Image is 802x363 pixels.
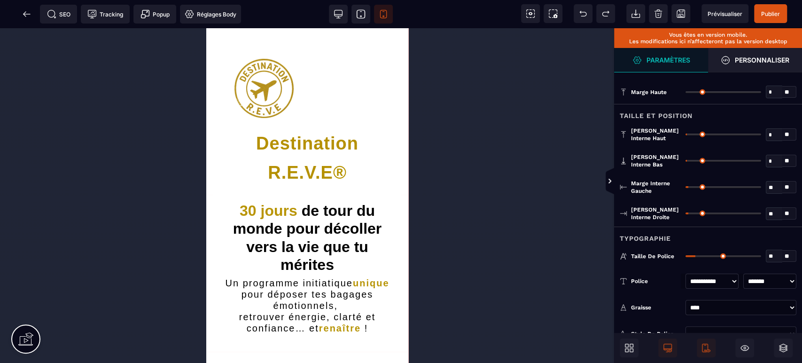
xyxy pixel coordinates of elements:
[28,31,87,90] img: 6bc32b15c6a1abf2dae384077174aadc_LOGOT15p.png
[614,167,623,196] span: Afficher les vues
[14,174,188,250] h1: de tour du monde pour décoller vers la vie que tu mérites
[649,4,668,23] span: Nettoyage
[620,339,638,357] span: Ouvrir les blocs
[87,9,123,19] span: Tracking
[761,10,780,17] span: Publier
[697,339,716,357] span: Afficher le mobile
[17,5,36,24] span: Retour
[631,276,681,286] div: Police
[708,48,802,72] span: Ouvrir le gestionnaire de styles
[521,4,540,23] span: Voir les composants
[374,5,393,24] span: Voir mobile
[701,4,748,23] span: Aperçu
[619,38,797,45] p: Les modifications ici n’affecteront pas la version desktop
[631,88,667,96] span: Marge haute
[735,56,789,63] strong: Personnaliser
[544,4,562,23] span: Capture d'écran
[14,249,188,306] h2: Un programme initiatique pour déposer tes bagages émotionnels, retrouver énergie, clarté et confi...
[631,329,681,339] div: Style de police
[631,153,681,168] span: [PERSON_NAME] interne bas
[351,5,370,24] span: Voir tablette
[646,56,690,63] strong: Paramètres
[185,9,236,19] span: Réglages Body
[614,104,802,121] div: Taille et position
[574,4,592,23] span: Défaire
[596,4,615,23] span: Rétablir
[133,5,176,24] span: Créer une alerte modale
[671,4,690,23] span: Enregistrer
[631,206,681,221] span: [PERSON_NAME] interne droite
[619,32,797,38] p: Vous êtes en version mobile.
[614,48,708,72] span: Ouvrir le gestionnaire de styles
[180,5,241,24] span: Favicon
[735,339,754,357] span: Masquer le bloc
[774,339,793,357] span: Ouvrir les calques
[140,9,170,19] span: Popup
[631,180,681,195] span: Marge interne gauche
[40,5,77,24] span: Métadata SEO
[631,253,674,260] span: Taille de police
[626,4,645,23] span: Importer
[754,4,787,23] span: Enregistrer le contenu
[658,339,677,357] span: Afficher le desktop
[631,303,681,312] div: Graisse
[329,5,348,24] span: Voir bureau
[708,10,742,17] span: Prévisualiser
[614,227,802,244] div: Typographie
[631,127,681,142] span: [PERSON_NAME] interne haut
[47,9,70,19] span: SEO
[81,5,130,24] span: Code de suivi
[14,101,188,159] h1: ®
